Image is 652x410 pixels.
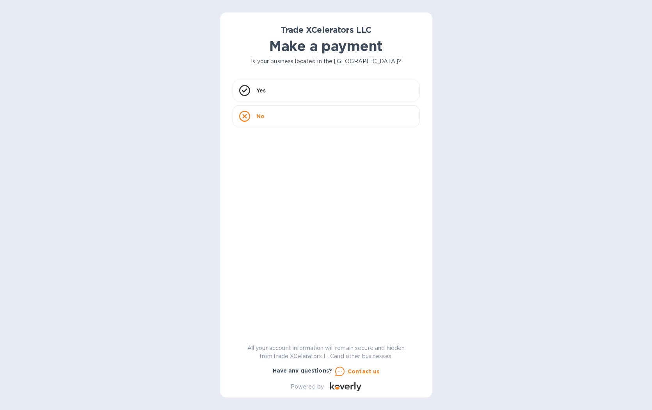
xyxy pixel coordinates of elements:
p: No [256,112,265,120]
b: Have any questions? [273,367,332,374]
b: Trade XCelerators LLC [281,25,371,35]
u: Contact us [348,368,380,375]
p: Is your business located in the [GEOGRAPHIC_DATA]? [233,57,420,66]
h1: Make a payment [233,38,420,54]
p: All your account information will remain secure and hidden from Trade XCelerators LLC and other b... [233,344,420,360]
p: Yes [256,87,266,94]
p: Powered by [291,383,324,391]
